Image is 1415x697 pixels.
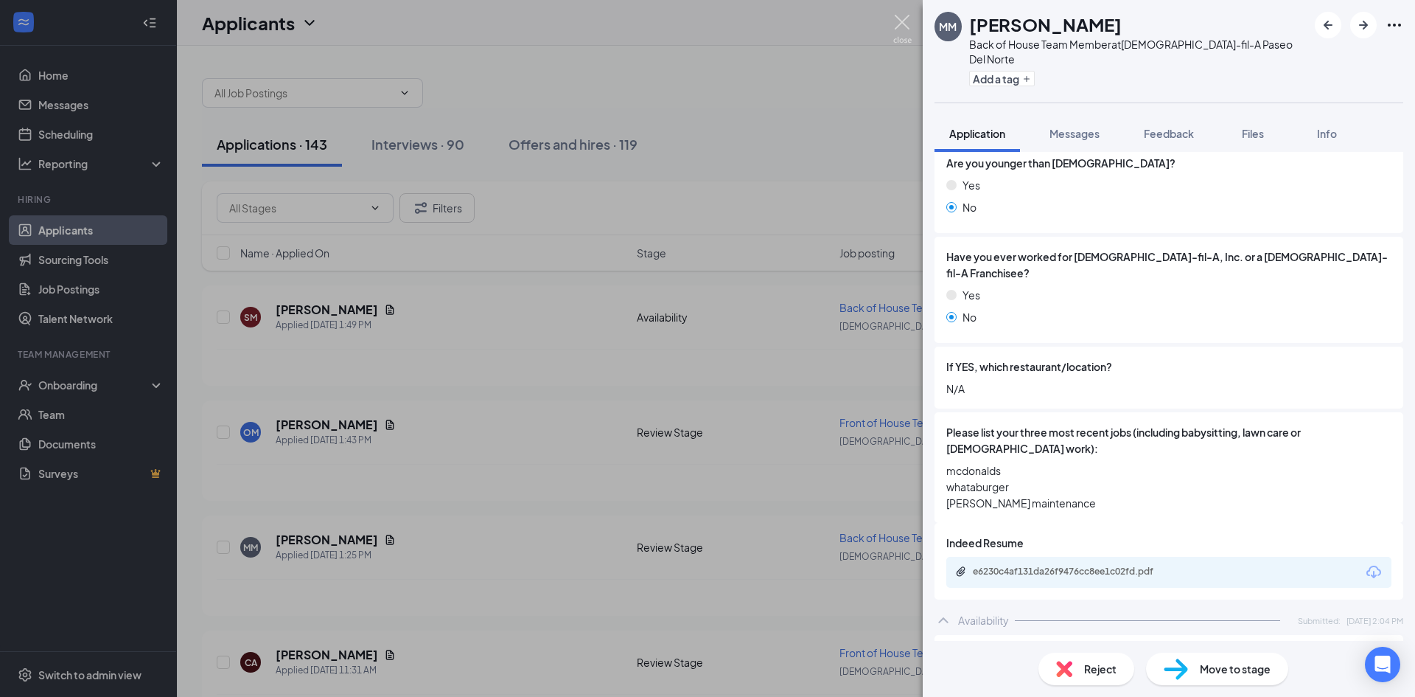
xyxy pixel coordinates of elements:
[1317,127,1337,140] span: Info
[1298,614,1341,627] span: Submitted:
[1386,16,1403,34] svg: Ellipses
[1346,614,1403,627] span: [DATE] 2:04 PM
[958,613,1009,628] div: Availability
[955,566,967,578] svg: Paperclip
[962,287,980,303] span: Yes
[1315,12,1341,38] button: ArrowLeftNew
[969,12,1122,37] h1: [PERSON_NAME]
[973,566,1179,578] div: e6230c4af131da26f9476cc8ee1c02fd.pdf
[962,199,976,215] span: No
[946,535,1024,551] span: Indeed Resume
[969,37,1307,66] div: Back of House Team Member at [DEMOGRAPHIC_DATA]-fil-A Paseo Del Norte
[962,177,980,193] span: Yes
[1144,127,1194,140] span: Feedback
[1365,647,1400,682] div: Open Intercom Messenger
[1022,74,1031,83] svg: Plus
[946,155,1175,171] span: Are you younger than [DEMOGRAPHIC_DATA]?
[939,19,957,34] div: MM
[1365,564,1383,581] svg: Download
[1049,127,1100,140] span: Messages
[1350,12,1377,38] button: ArrowRight
[934,611,952,629] svg: ChevronUp
[946,381,1391,397] span: N/A
[946,462,1391,511] span: mcdonalds whataburger [PERSON_NAME] maintenance
[949,127,1005,140] span: Application
[946,249,1391,281] span: Have you ever worked for [DEMOGRAPHIC_DATA]-fil-A, Inc. or a [DEMOGRAPHIC_DATA]-fil-A Franchisee?
[1355,16,1372,34] svg: ArrowRight
[1084,661,1117,677] span: Reject
[962,309,976,325] span: No
[946,424,1391,457] span: Please list your three most recent jobs (including babysitting, lawn care or [DEMOGRAPHIC_DATA] w...
[955,566,1194,580] a: Paperclipe6230c4af131da26f9476cc8ee1c02fd.pdf
[1319,16,1337,34] svg: ArrowLeftNew
[946,358,1112,375] span: If YES, which restaurant/location?
[1200,661,1271,677] span: Move to stage
[969,71,1035,86] button: PlusAdd a tag
[1242,127,1264,140] span: Files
